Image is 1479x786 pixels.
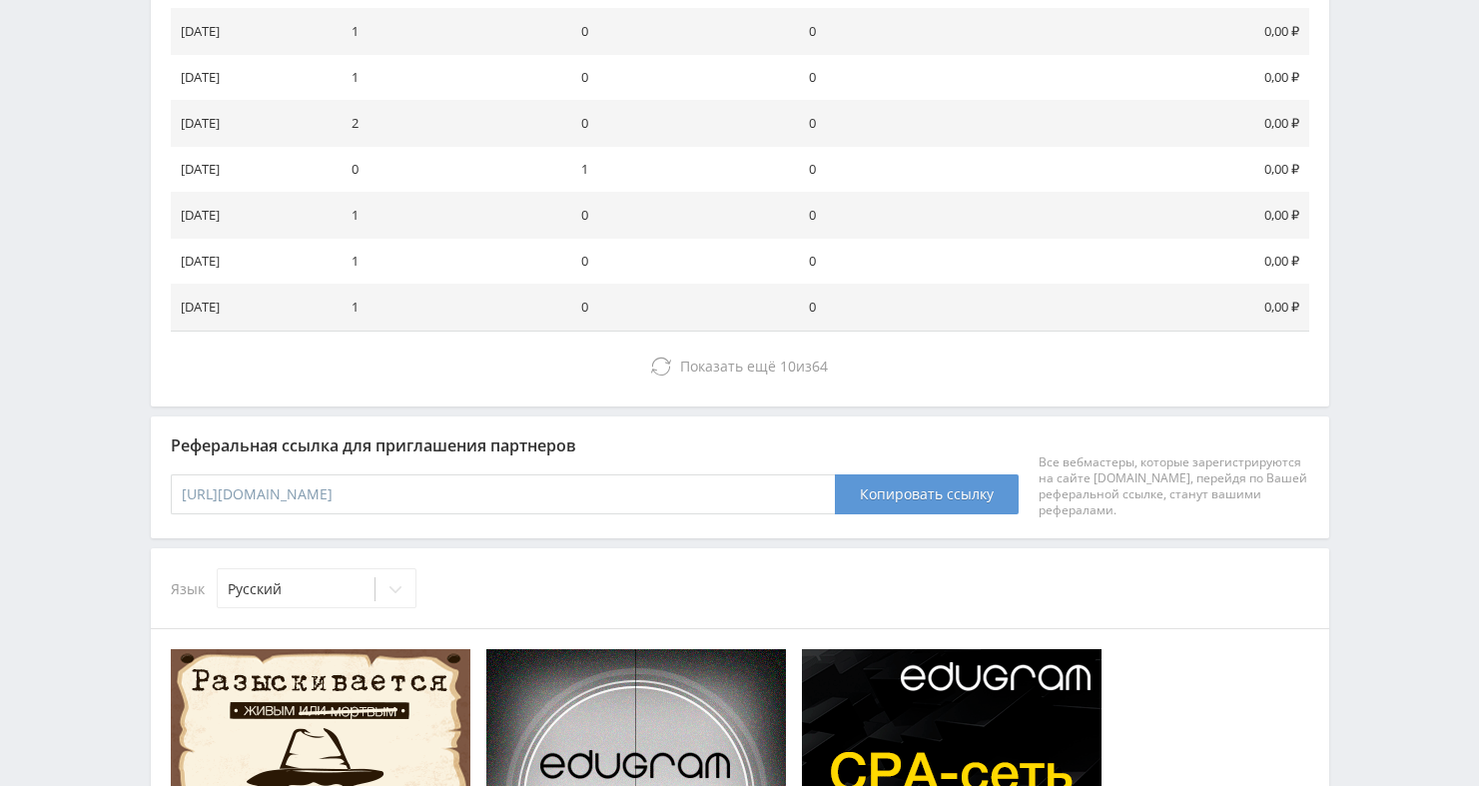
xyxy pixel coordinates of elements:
td: [DATE] [171,147,261,193]
td: 0,00 ₽ [905,239,1309,285]
td: 0,00 ₽ [905,9,1309,55]
td: 0 [450,193,720,239]
td: 0 [720,193,905,239]
td: 0,00 ₽ [905,147,1309,193]
td: 0 [720,239,905,285]
span: 64 [812,357,828,376]
button: Копировать ссылку [835,474,1019,514]
td: 0 [720,55,905,101]
div: Реферальная ссылка для приглашения партнеров [171,436,1309,454]
span: Показать ещё [680,357,776,376]
td: 0,00 ₽ [905,285,1309,331]
td: 0 [450,101,720,147]
td: 0 [720,9,905,55]
td: 0 [261,147,450,193]
td: 2 [261,101,450,147]
td: 0,00 ₽ [905,193,1309,239]
td: 1 [261,193,450,239]
div: Язык [171,568,1309,608]
span: из [680,357,828,376]
td: 0 [720,101,905,147]
td: [DATE] [171,285,261,331]
td: [DATE] [171,193,261,239]
span: 10 [780,357,796,376]
td: 1 [261,239,450,285]
td: 0 [720,147,905,193]
td: 1 [261,285,450,331]
td: 0 [720,285,905,331]
td: [DATE] [171,239,261,285]
td: 0 [450,9,720,55]
button: Показать ещё 10из64 [171,347,1309,387]
td: 1 [261,55,450,101]
td: [DATE] [171,9,261,55]
div: Все вебмастеры, которые зарегистрируются на сайте [DOMAIN_NAME], перейдя по Вашей реферальной ссы... [1039,454,1308,518]
td: 0,00 ₽ [905,55,1309,101]
td: 0 [450,285,720,331]
td: 1 [450,147,720,193]
td: 0,00 ₽ [905,101,1309,147]
td: 0 [450,239,720,285]
td: 0 [450,55,720,101]
td: [DATE] [171,55,261,101]
td: [DATE] [171,101,261,147]
td: 1 [261,9,450,55]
